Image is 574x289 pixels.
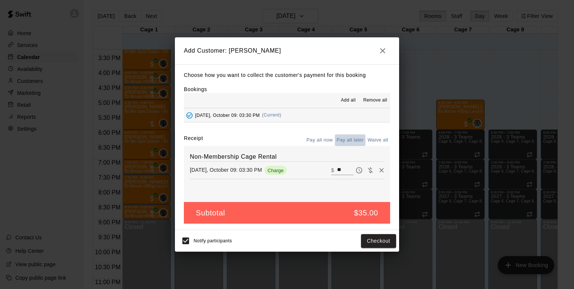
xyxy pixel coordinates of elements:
[262,112,281,118] span: (Current)
[331,167,334,174] p: $
[335,134,366,146] button: Pay all later
[360,94,390,106] button: Remove all
[190,166,262,174] p: [DATE], October 09: 03:30 PM
[361,234,396,248] button: Checkout
[195,112,260,118] span: [DATE], October 09: 03:30 PM
[175,37,399,64] h2: Add Customer: [PERSON_NAME]
[190,152,384,162] h6: Non-Membership Cage Rental
[184,134,203,146] label: Receipt
[363,97,387,104] span: Remove all
[341,97,356,104] span: Add all
[354,167,365,173] span: Pay later
[354,208,378,218] h5: $35.00
[336,94,360,106] button: Add all
[184,71,390,80] p: Choose how you want to collect the customer's payment for this booking
[194,239,232,244] span: Notify participants
[305,134,335,146] button: Pay all now
[196,208,225,218] h5: Subtotal
[365,167,376,173] span: Waive payment
[265,168,287,173] span: Charge
[184,86,207,92] label: Bookings
[184,108,390,122] button: Added - Collect Payment[DATE], October 09: 03:30 PM(Current)
[184,110,195,121] button: Added - Collect Payment
[376,165,387,176] button: Remove
[365,134,390,146] button: Waive all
